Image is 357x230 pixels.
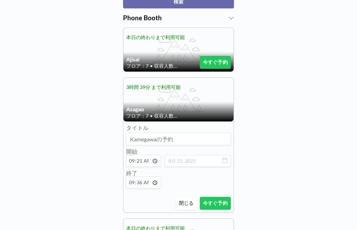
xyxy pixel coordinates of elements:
[127,133,230,145] input: Kamegawaの予約
[126,124,149,131] label: タイトル
[154,63,180,69] span: 収容人数：1
[126,84,181,90] span: 3時間 39分 まで利用可能
[154,113,180,119] span: 収容人数：1
[126,148,137,155] label: 開始
[126,113,149,119] span: フロア：7
[150,63,153,69] span: •
[126,63,149,69] span: フロア：7
[176,197,197,210] button: 閉じる
[126,170,137,176] label: 終了
[126,34,185,40] span: 本日の終わりまで利用可能
[126,106,231,113] h4: Asagao
[123,14,162,22] span: Phone Booth
[150,113,153,119] span: •
[200,56,231,69] button: 今すぐ予約
[200,197,231,210] button: 今すぐ予約
[126,56,200,63] h4: Ajisai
